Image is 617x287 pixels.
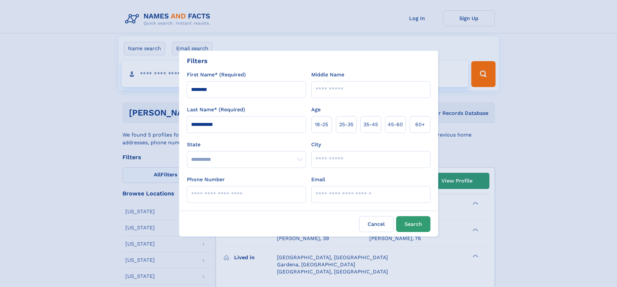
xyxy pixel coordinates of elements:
[359,216,394,232] label: Cancel
[388,121,403,128] span: 45‑60
[311,71,344,79] label: Middle Name
[315,121,328,128] span: 18‑25
[311,106,321,114] label: Age
[311,176,325,183] label: Email
[363,121,378,128] span: 35‑45
[396,216,430,232] button: Search
[339,121,353,128] span: 25‑35
[187,106,245,114] label: Last Name* (Required)
[187,71,246,79] label: First Name* (Required)
[187,176,225,183] label: Phone Number
[187,141,306,149] label: State
[311,141,321,149] label: City
[187,56,208,66] div: Filters
[415,121,425,128] span: 60+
